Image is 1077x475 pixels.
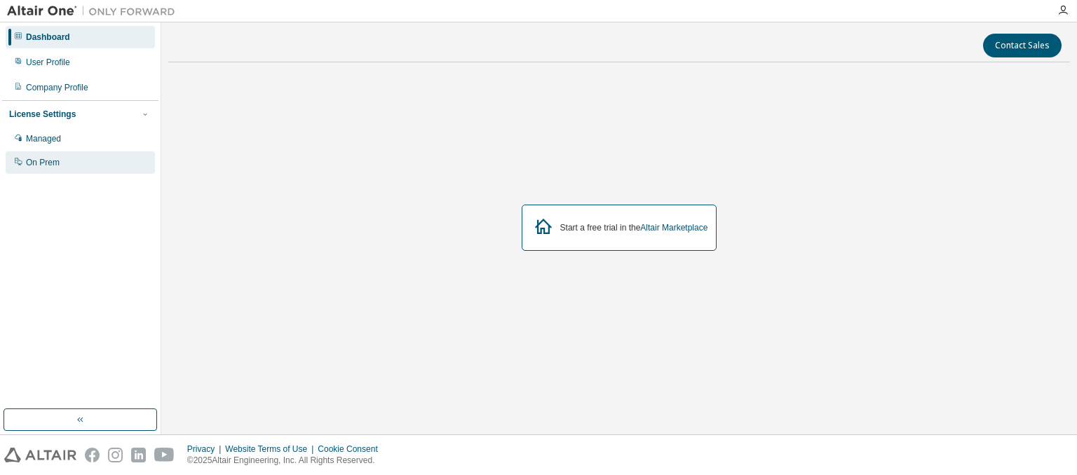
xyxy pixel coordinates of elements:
[9,109,76,120] div: License Settings
[131,448,146,462] img: linkedin.svg
[108,448,123,462] img: instagram.svg
[4,448,76,462] img: altair_logo.svg
[26,57,70,68] div: User Profile
[7,4,182,18] img: Altair One
[26,32,70,43] div: Dashboard
[187,443,225,455] div: Privacy
[225,443,318,455] div: Website Terms of Use
[26,133,61,144] div: Managed
[187,455,386,467] p: © 2025 Altair Engineering, Inc. All Rights Reserved.
[26,82,88,93] div: Company Profile
[85,448,100,462] img: facebook.svg
[983,34,1062,57] button: Contact Sales
[640,223,707,233] a: Altair Marketplace
[318,443,386,455] div: Cookie Consent
[154,448,175,462] img: youtube.svg
[560,222,708,233] div: Start a free trial in the
[26,157,60,168] div: On Prem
